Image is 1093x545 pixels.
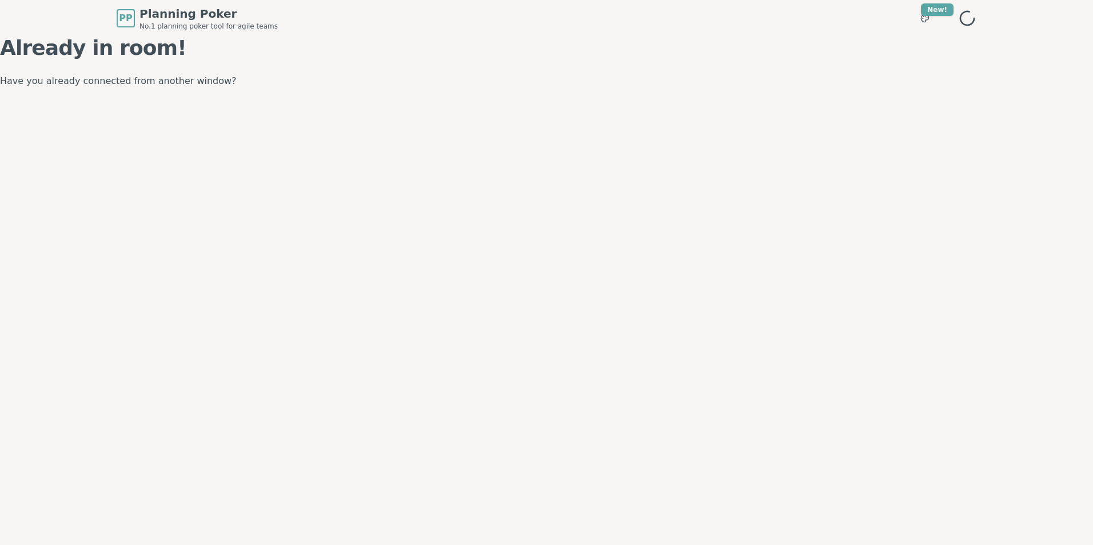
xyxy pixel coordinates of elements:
[139,6,278,22] span: Planning Poker
[139,22,278,31] span: No.1 planning poker tool for agile teams
[921,3,954,16] div: New!
[117,6,278,31] a: PPPlanning PokerNo.1 planning poker tool for agile teams
[119,11,132,25] span: PP
[915,8,935,29] button: New!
